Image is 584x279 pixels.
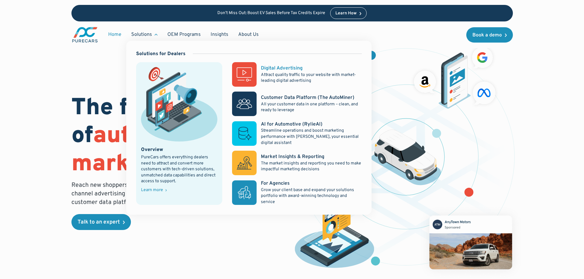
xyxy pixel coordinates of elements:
[411,44,499,109] img: ads on social media and advertising partners
[466,27,513,43] a: Book a demo
[217,11,325,16] p: Don’t Miss Out: Boost EV Sales Before Tax Credits Expire
[371,130,441,185] img: illustration of a vehicle
[103,29,126,40] a: Home
[261,121,323,128] div: AI for Automotive (RylieAI)
[232,121,361,146] a: AI for Automotive (RylieAI)Streamline operations and boost marketing performance with [PERSON_NAM...
[261,180,290,187] div: For Agencies
[335,11,357,16] div: Learn How
[126,29,162,40] div: Solutions
[330,7,367,19] a: Learn How
[71,26,98,43] img: purecars logo
[162,29,206,40] a: OEM Programs
[141,154,218,184] div: PureCars offers everything dealers need to attract and convert more customers with tech-driven so...
[141,67,218,141] img: marketing illustration showing social media channels and campaigns
[232,180,361,205] a: For AgenciesGrow your client base and expand your solutions portfolio with award-winning technolo...
[131,31,152,38] div: Solutions
[232,92,361,116] a: Customer Data Platform (The AutoMiner)All your customer data in one platform – clean, and ready t...
[71,181,258,207] p: Reach new shoppers and nurture existing clients through an omni-channel advertising approach comb...
[136,62,223,205] a: marketing illustration showing social media channels and campaignsOverviewPureCars offers everyth...
[78,220,120,225] div: Talk to an expert
[261,65,303,72] div: Digital Advertising
[71,26,98,43] a: main
[261,94,354,101] div: Customer Data Platform (The AutoMiner)
[261,153,324,160] div: Market Insights & Reporting
[233,29,264,40] a: About Us
[232,151,361,175] a: Market Insights & ReportingThe market insights and reporting you need to make impactful marketing...
[261,128,361,146] p: Streamline operations and boost marketing performance with [PERSON_NAME], your essential digital ...
[261,187,361,205] p: Grow your client base and expand your solutions portfolio with award-winning technology and service
[232,62,361,87] a: Digital AdvertisingAttract quality traffic to your website with market-leading digital advertising
[71,122,219,179] span: automotive marketing
[141,146,163,153] div: Overview
[289,179,380,271] img: persona of a buyer
[71,214,131,230] a: Talk to an expert
[141,188,163,192] div: Learn more
[136,51,185,57] div: Solutions for Dealers
[261,160,361,172] p: The market insights and reporting you need to make impactful marketing decisions
[71,95,285,179] h1: The future of is data.
[472,33,502,38] div: Book a demo
[261,101,361,113] p: All your customer data in one platform – clean, and ready to leverage
[261,72,361,84] p: Attract quality traffic to your website with market-leading digital advertising
[126,41,372,215] nav: Solutions
[206,29,233,40] a: Insights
